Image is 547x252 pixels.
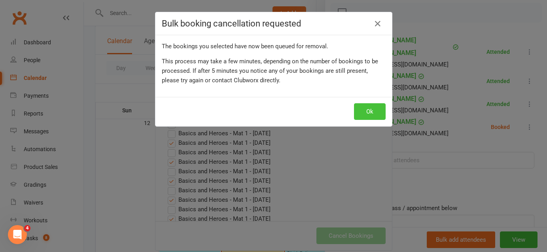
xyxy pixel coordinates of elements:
[354,103,386,120] button: Ok
[371,17,384,30] a: Close
[162,19,386,28] h4: Bulk booking cancellation requested
[162,42,386,51] div: The bookings you selected have now been queued for removal.
[24,225,30,231] span: 4
[162,57,386,85] div: This process may take a few minutes, depending on the number of bookings to be processed. If afte...
[8,225,27,244] iframe: Intercom live chat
